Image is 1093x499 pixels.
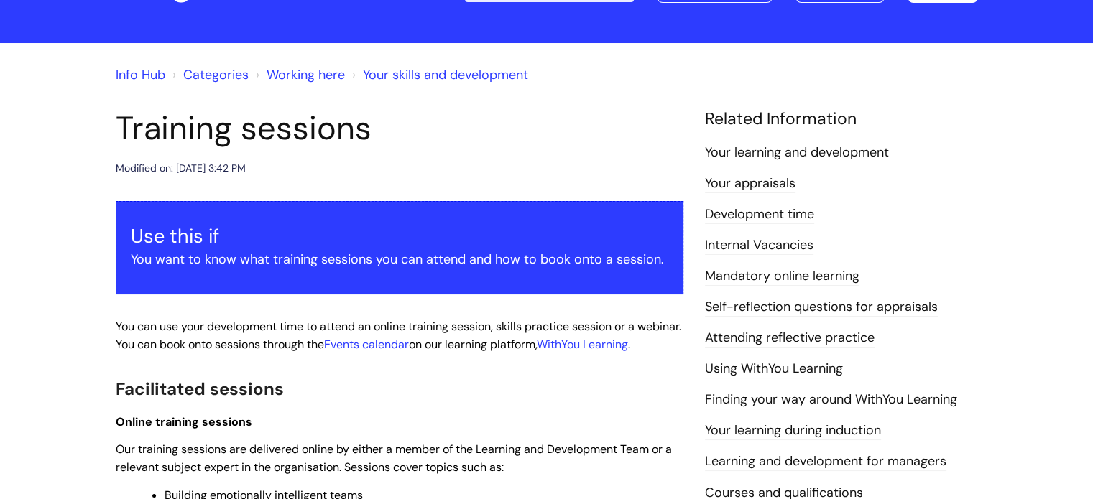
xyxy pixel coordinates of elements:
li: Solution home [169,63,249,86]
a: Your learning during induction [705,421,881,440]
a: Mandatory online learning [705,267,859,286]
span: Our training sessions are delivered online by either a member of the Learning and Development Tea... [116,442,672,475]
a: Working here [267,66,345,83]
h3: Use this if [131,225,668,248]
span: You can use your development time to attend an online training session, skills practice session o... [116,319,681,352]
li: Working here [252,63,345,86]
a: Info Hub [116,66,165,83]
a: Development time [705,205,814,224]
span: Facilitated sessions [116,378,284,400]
h4: Related Information [705,109,978,129]
a: Categories [183,66,249,83]
a: Self-reflection questions for appraisals [705,298,938,317]
li: Your skills and development [349,63,528,86]
a: Using WithYou Learning [705,360,843,378]
a: Your learning and development [705,144,889,162]
a: Learning and development for managers [705,452,946,471]
a: WithYou Learning [537,337,628,352]
a: Events calendar [324,337,409,352]
span: Online training sessions [116,414,252,429]
a: Your appraisals [705,174,795,193]
p: You want to know what training sessions you can attend and how to book onto a session. [131,248,668,271]
div: Modified on: [DATE] 3:42 PM [116,159,246,177]
a: Your skills and development [363,66,528,83]
a: Attending reflective practice [705,329,875,348]
a: Internal Vacancies [705,236,813,255]
a: Finding your way around WithYou Learning [705,391,957,409]
h1: Training sessions [116,109,683,148]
